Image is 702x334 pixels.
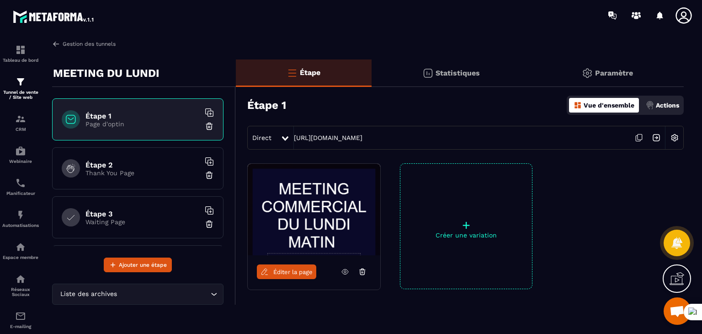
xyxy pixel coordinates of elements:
img: social-network [15,274,26,285]
img: formation [15,44,26,55]
p: + [400,219,532,232]
a: automationsautomationsEspace membre [2,235,39,267]
a: formationformationCRM [2,107,39,139]
a: automationsautomationsAutomatisations [2,203,39,235]
img: formation [15,76,26,87]
h6: Étape 2 [85,161,200,169]
p: Webinaire [2,159,39,164]
input: Search for option [119,289,208,299]
p: Espace membre [2,255,39,260]
img: automations [15,210,26,221]
p: CRM [2,127,39,132]
span: Liste des archives [58,289,119,299]
p: E-mailing [2,324,39,329]
img: image [248,164,380,255]
a: formationformationTunnel de vente / Site web [2,70,39,107]
a: schedulerschedulerPlanificateur [2,171,39,203]
img: automations [15,242,26,253]
img: scheduler [15,178,26,189]
span: Éditer la page [273,269,313,275]
img: trash [205,171,214,180]
p: Actions [656,102,679,109]
img: actions.d6e523a2.png [646,101,654,109]
a: [URL][DOMAIN_NAME] [294,134,362,141]
img: setting-gr.5f69749f.svg [582,68,593,79]
img: trash [205,220,214,229]
div: Search for option [52,284,223,305]
a: social-networksocial-networkRéseaux Sociaux [2,267,39,304]
img: email [15,311,26,322]
h6: Étape 1 [85,112,200,120]
a: Éditer la page [257,264,316,279]
p: Automatisations [2,223,39,228]
p: Créer une variation [400,232,532,239]
a: Ouvrir le chat [664,297,691,325]
p: Tunnel de vente / Site web [2,90,39,100]
img: logo [13,8,95,25]
p: Vue d'ensemble [584,102,634,109]
span: Direct [252,134,271,141]
p: Étape [300,68,320,77]
p: Statistiques [436,69,480,77]
p: Tableau de bord [2,58,39,63]
a: Gestion des tunnels [52,40,116,48]
p: Planificateur [2,191,39,196]
a: formationformationTableau de bord [2,38,39,70]
img: automations [15,145,26,156]
img: dashboard-orange.40269519.svg [574,101,582,109]
img: stats.20deebd0.svg [422,68,433,79]
img: formation [15,113,26,124]
h3: Étape 1 [247,99,286,112]
p: Page d'optin [85,120,200,128]
img: arrow-next.bcc2205e.svg [648,129,665,146]
img: trash [205,122,214,131]
button: Ajouter une étape [104,258,172,272]
span: Ajouter une étape [119,260,167,269]
p: Paramètre [595,69,633,77]
p: Réseaux Sociaux [2,287,39,297]
img: bars-o.4a397970.svg [287,67,298,78]
p: Thank You Page [85,169,200,177]
h6: Étape 3 [85,210,200,218]
img: setting-w.858f3a88.svg [666,129,683,146]
img: arrow [52,40,60,48]
p: MEETING DU LUNDI [53,64,160,82]
p: Waiting Page [85,218,200,226]
a: automationsautomationsWebinaire [2,139,39,171]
